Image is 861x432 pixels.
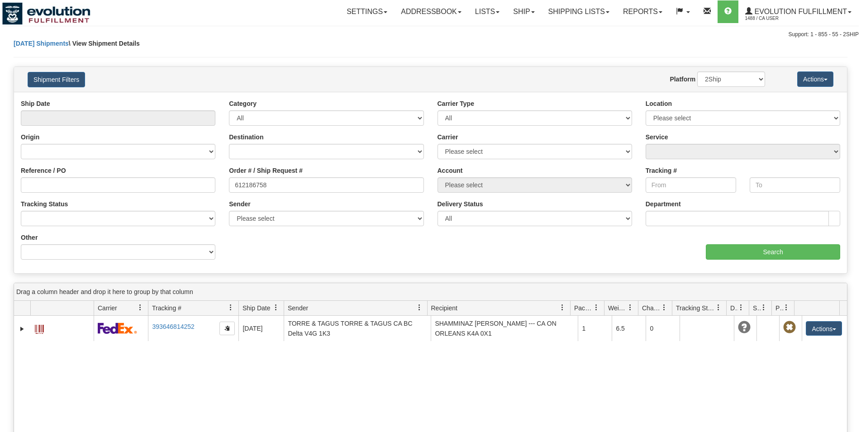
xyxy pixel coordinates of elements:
[14,40,69,47] a: [DATE] Shipments
[69,40,140,47] span: \ View Shipment Details
[18,324,27,333] a: Expand
[2,2,90,25] img: logo1488.jpg
[733,300,749,315] a: Delivery Status filter column settings
[783,321,796,334] span: Pickup Not Assigned
[229,133,263,142] label: Destination
[243,304,270,313] span: Ship Date
[646,99,672,108] label: Location
[738,0,858,23] a: Evolution Fulfillment 1488 / CA User
[229,166,303,175] label: Order # / Ship Request #
[711,300,726,315] a: Tracking Status filter column settings
[2,31,859,38] div: Support: 1 - 855 - 55 - 2SHIP
[646,316,680,341] td: 0
[229,99,257,108] label: Category
[779,300,794,315] a: Pickup Status filter column settings
[797,71,833,87] button: Actions
[340,0,394,23] a: Settings
[646,177,736,193] input: From
[431,316,578,341] td: SHAMMINAZ [PERSON_NAME] --- CA ON ORLEANS K4A 0X1
[288,304,308,313] span: Sender
[646,133,668,142] label: Service
[21,233,38,242] label: Other
[394,0,468,23] a: Addressbook
[623,300,638,315] a: Weight filter column settings
[98,323,137,334] img: 2 - FedEx Express®
[542,0,616,23] a: Shipping lists
[431,304,457,313] span: Recipient
[730,304,738,313] span: Delivery Status
[574,304,593,313] span: Packages
[646,166,677,175] label: Tracking #
[223,300,238,315] a: Tracking # filter column settings
[578,316,612,341] td: 1
[268,300,284,315] a: Ship Date filter column settings
[555,300,570,315] a: Recipient filter column settings
[133,300,148,315] a: Carrier filter column settings
[152,323,194,330] a: 393646814252
[616,0,669,23] a: Reports
[506,0,541,23] a: Ship
[438,99,474,108] label: Carrier Type
[21,99,50,108] label: Ship Date
[706,244,840,260] input: Search
[28,72,85,87] button: Shipment Filters
[612,316,646,341] td: 6.5
[676,304,715,313] span: Tracking Status
[750,177,840,193] input: To
[642,304,661,313] span: Charge
[412,300,427,315] a: Sender filter column settings
[229,199,250,209] label: Sender
[753,304,761,313] span: Shipment Issues
[438,199,483,209] label: Delivery Status
[646,199,681,209] label: Department
[775,304,783,313] span: Pickup Status
[589,300,604,315] a: Packages filter column settings
[98,304,117,313] span: Carrier
[670,75,695,84] label: Platform
[438,166,463,175] label: Account
[219,322,235,335] button: Copy to clipboard
[745,14,813,23] span: 1488 / CA User
[468,0,506,23] a: Lists
[35,321,44,335] a: Label
[152,304,181,313] span: Tracking #
[284,316,431,341] td: TORRE & TAGUS TORRE & TAGUS CA BC Delta V4G 1K3
[752,8,847,15] span: Evolution Fulfillment
[238,316,284,341] td: [DATE]
[806,321,842,336] button: Actions
[21,199,68,209] label: Tracking Status
[438,133,458,142] label: Carrier
[608,304,627,313] span: Weight
[738,321,751,334] span: Unknown
[21,133,39,142] label: Origin
[656,300,672,315] a: Charge filter column settings
[21,166,66,175] label: Reference / PO
[756,300,771,315] a: Shipment Issues filter column settings
[840,170,860,262] iframe: chat widget
[14,283,847,301] div: grid grouping header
